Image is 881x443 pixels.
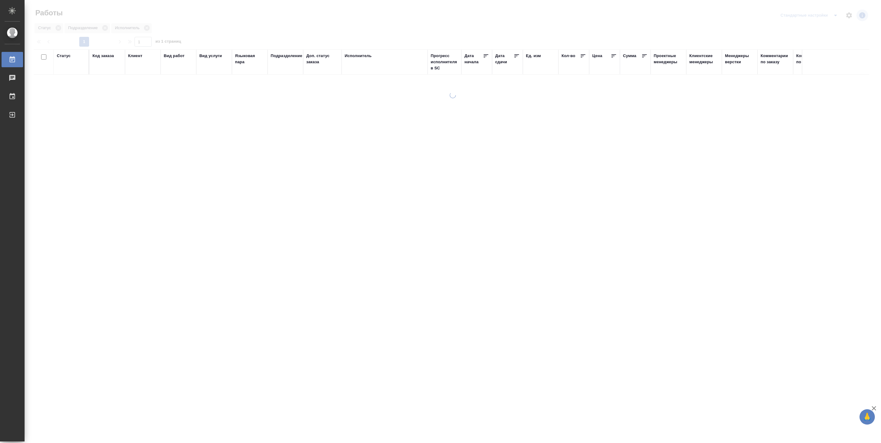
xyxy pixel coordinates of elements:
div: Сумма [623,53,636,59]
div: Статус [57,53,71,59]
div: Ед. изм [526,53,541,59]
button: 🙏 [859,409,875,425]
div: Языковая пара [235,53,264,65]
div: Клиентские менеджеры [689,53,719,65]
div: Комментарии по заказу [761,53,790,65]
div: Цена [592,53,602,59]
div: Клиент [128,53,142,59]
div: Проектные менеджеры [654,53,683,65]
div: Кол-во [562,53,575,59]
div: Прогресс исполнителя в SC [431,53,458,71]
div: Вид услуги [199,53,222,59]
div: Дата сдачи [495,53,514,65]
div: Исполнитель [345,53,372,59]
div: Менеджеры верстки [725,53,754,65]
div: Доп. статус заказа [306,53,339,65]
div: Комментарии по работе [796,53,826,65]
div: Код заказа [92,53,114,59]
div: Вид работ [164,53,185,59]
div: Дата начала [464,53,483,65]
span: 🙏 [862,410,872,423]
div: Подразделение [271,53,302,59]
